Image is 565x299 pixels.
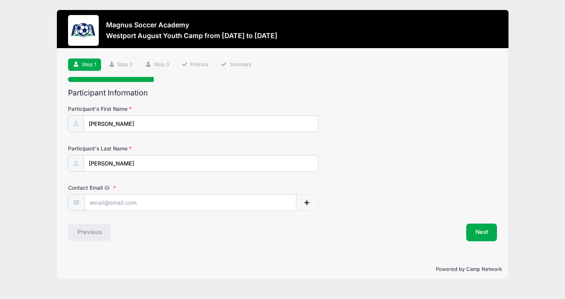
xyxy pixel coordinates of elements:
label: Participant's First Name [68,105,211,113]
h3: Westport August Youth Camp from [DATE] to [DATE] [106,32,278,40]
button: Next [466,224,497,241]
input: Participant's First Name [83,115,318,132]
input: Participant's Last Name [83,155,318,172]
a: Summary [216,58,257,71]
p: Powered by Camp Network [63,266,502,273]
a: Step 2 [103,58,138,71]
a: Step 3 [140,58,174,71]
h3: Magnus Soccer Academy [106,21,278,29]
label: Contact Email [68,184,211,192]
input: email@email.com [85,194,296,211]
a: Policies [177,58,214,71]
a: Step 1 [68,58,101,71]
label: Participant's Last Name [68,145,211,152]
h2: Participant Information [68,89,497,97]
